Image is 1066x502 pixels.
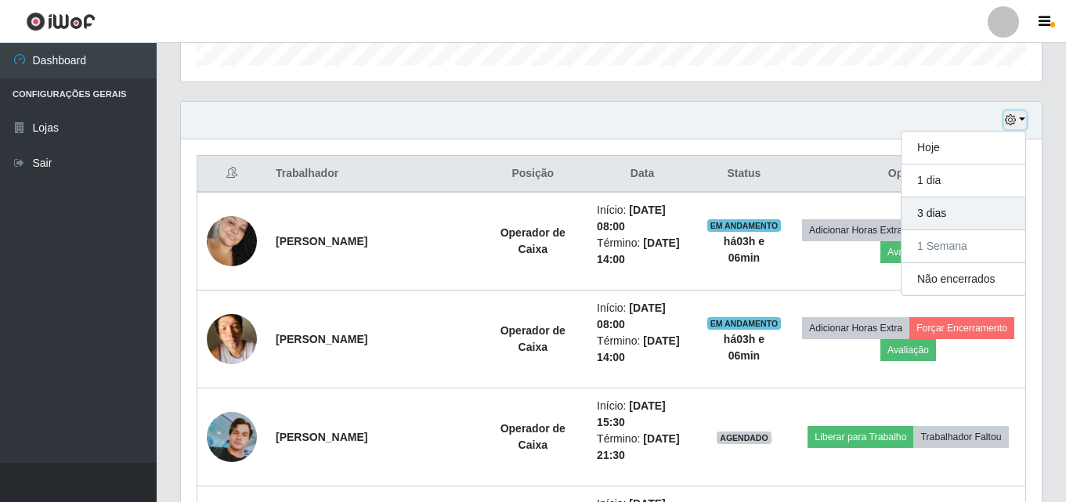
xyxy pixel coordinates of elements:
strong: há 03 h e 06 min [724,333,764,362]
time: [DATE] 08:00 [597,204,666,233]
img: 1750087788307.jpeg [207,203,257,280]
th: Posição [478,156,587,193]
button: Adicionar Horas Extra [802,317,909,339]
button: Hoje [902,132,1025,164]
strong: [PERSON_NAME] [276,333,367,345]
button: Avaliação [880,339,936,361]
button: Forçar Encerramento [909,317,1014,339]
li: Término: [597,235,688,268]
strong: Operador de Caixa [500,422,566,451]
strong: Operador de Caixa [500,226,566,255]
li: Início: [597,300,688,333]
li: Término: [597,333,688,366]
img: CoreUI Logo [26,12,96,31]
button: 1 dia [902,164,1025,197]
li: Início: [597,398,688,431]
li: Término: [597,431,688,464]
th: Data [587,156,697,193]
img: 1705784966406.jpeg [207,305,257,372]
button: 3 dias [902,197,1025,230]
button: Não encerrados [902,263,1025,295]
th: Trabalhador [266,156,478,193]
strong: [PERSON_NAME] [276,431,367,443]
img: 1713284102514.jpeg [207,412,257,462]
th: Status [697,156,791,193]
button: Adicionar Horas Extra [802,219,909,241]
span: AGENDADO [717,432,771,444]
strong: [PERSON_NAME] [276,235,367,247]
time: [DATE] 08:00 [597,302,666,330]
span: EM ANDAMENTO [707,317,782,330]
span: EM ANDAMENTO [707,219,782,232]
li: Início: [597,202,688,235]
th: Opções [791,156,1026,193]
button: Trabalhador Faltou [913,426,1008,448]
button: Avaliação [880,241,936,263]
strong: Operador de Caixa [500,324,566,353]
strong: há 03 h e 06 min [724,235,764,264]
button: 1 Semana [902,230,1025,263]
button: Liberar para Trabalho [808,426,913,448]
time: [DATE] 15:30 [597,399,666,428]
